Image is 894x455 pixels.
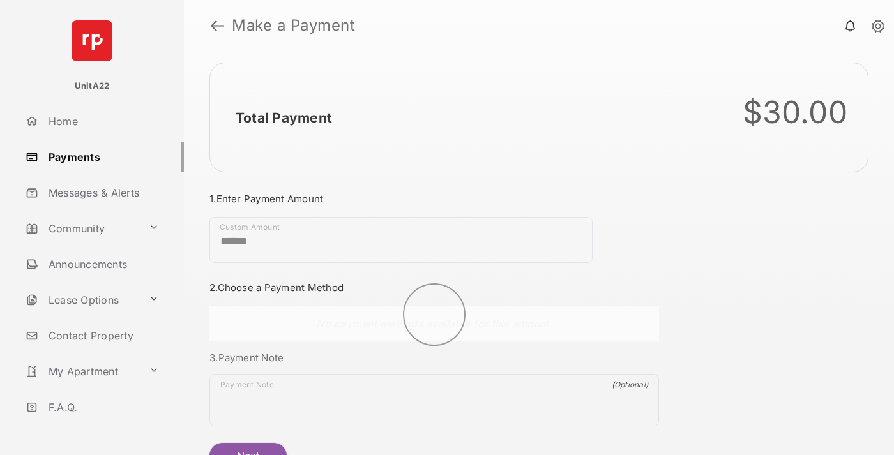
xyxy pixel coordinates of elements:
[20,106,184,137] a: Home
[75,80,110,93] p: UnitA22
[743,94,848,131] div: $30.00
[20,177,184,208] a: Messages & Alerts
[20,213,144,244] a: Community
[209,281,659,294] h3: 2. Choose a Payment Method
[72,20,112,61] img: svg+xml;base64,PHN2ZyB4bWxucz0iaHR0cDovL3d3dy53My5vcmcvMjAwMC9zdmciIHdpZHRoPSI2NCIgaGVpZ2h0PSI2NC...
[20,285,144,315] a: Lease Options
[20,249,184,280] a: Announcements
[236,110,332,126] h2: Total Payment
[20,356,144,387] a: My Apartment
[232,18,355,33] strong: Make a Payment
[20,392,184,422] a: F.A.Q.
[20,320,184,351] a: Contact Property
[209,193,659,205] h3: 1. Enter Payment Amount
[20,142,184,172] a: Payments
[209,352,659,364] h3: 3. Payment Note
